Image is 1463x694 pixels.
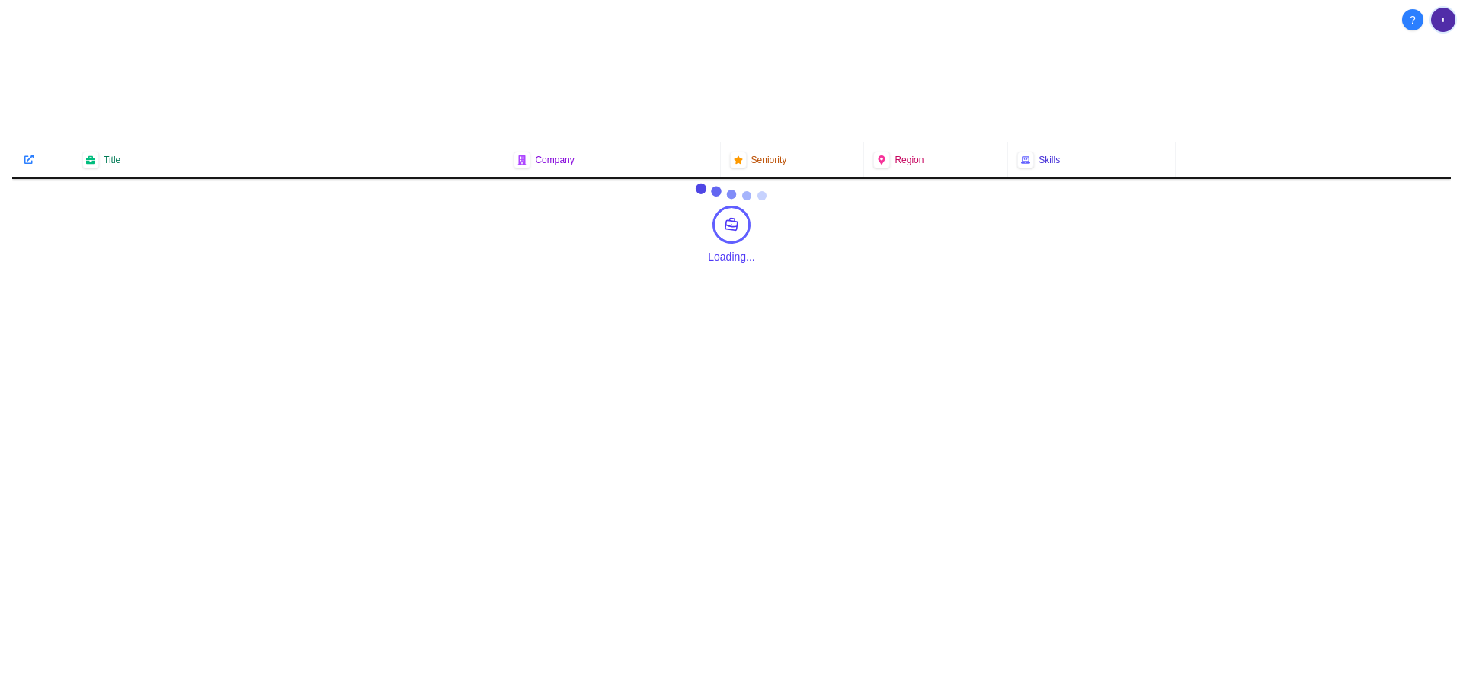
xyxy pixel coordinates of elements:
span: Seniority [751,154,787,166]
span: Skills [1039,154,1060,166]
img: User avatar [1431,8,1455,32]
button: About Techjobs [1402,9,1423,30]
span: ? [1410,12,1416,27]
span: Title [104,154,120,166]
button: User menu [1429,6,1457,34]
span: Region [895,154,924,166]
div: Loading... [708,249,755,264]
span: Company [535,154,574,166]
